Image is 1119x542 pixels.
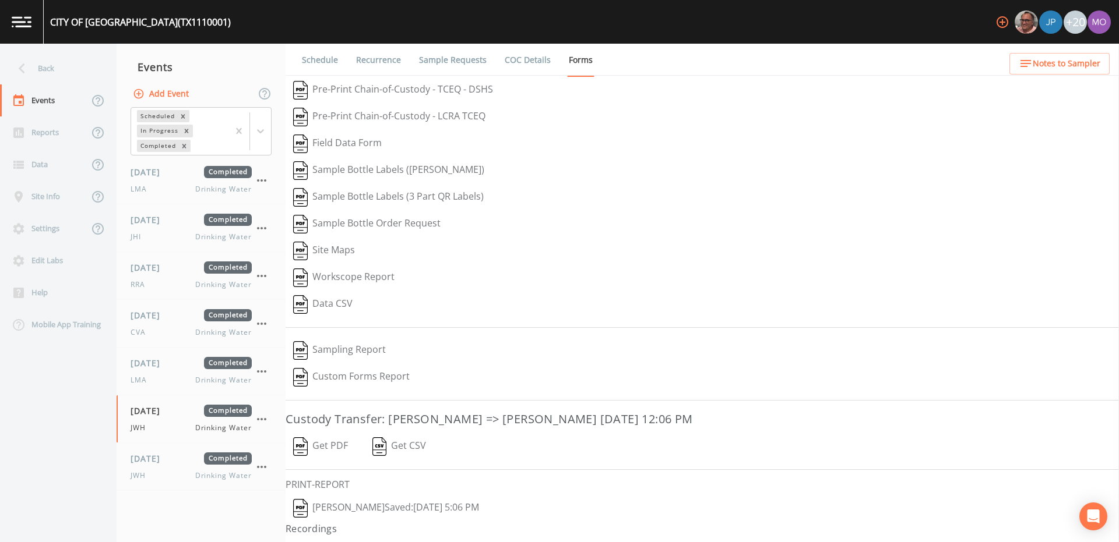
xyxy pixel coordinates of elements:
[195,327,252,338] span: Drinking Water
[131,452,168,465] span: [DATE]
[137,110,177,122] div: Scheduled
[1088,10,1111,34] img: 4e251478aba98ce068fb7eae8f78b90c
[195,279,252,290] span: Drinking Water
[137,140,178,152] div: Completed
[131,232,148,242] span: JHI
[1033,56,1100,71] span: Notes to Sampler
[286,364,417,391] button: Custom Forms Report
[195,232,252,242] span: Drinking Water
[293,242,308,260] img: svg%3e
[204,166,252,178] span: Completed
[131,405,168,417] span: [DATE]
[117,157,286,204] a: [DATE]CompletedLMADrinking Water
[417,44,488,76] a: Sample Requests
[204,261,252,274] span: Completed
[131,166,168,178] span: [DATE]
[293,215,308,233] img: svg%3e
[300,44,340,76] a: Schedule
[293,437,308,456] img: svg%3e
[1064,10,1087,34] div: +20
[204,357,252,369] span: Completed
[204,452,252,465] span: Completed
[354,44,403,76] a: Recurrence
[131,375,154,385] span: LMA
[131,214,168,226] span: [DATE]
[286,291,360,318] button: Data CSV
[131,423,153,433] span: JWH
[1015,10,1038,34] img: e2d790fa78825a4bb76dcb6ab311d44c
[372,437,387,456] img: svg%3e
[293,81,308,100] img: svg%3e
[204,214,252,226] span: Completed
[286,264,402,291] button: Workscope Report
[131,470,153,481] span: JWH
[293,108,308,126] img: svg%3e
[503,44,553,76] a: COC Details
[286,522,1119,536] h4: Recordings
[286,184,491,211] button: Sample Bottle Labels (3 Part QR Labels)
[1009,53,1110,75] button: Notes to Sampler
[131,83,193,105] button: Add Event
[117,348,286,395] a: [DATE]CompletedLMADrinking Water
[286,495,487,522] button: [PERSON_NAME]Saved:[DATE] 5:06 PM
[286,410,1119,428] h3: Custody Transfer: [PERSON_NAME] => [PERSON_NAME] [DATE] 12:06 PM
[195,184,252,194] span: Drinking Water
[293,368,308,387] img: svg%3e
[293,268,308,287] img: svg%3e
[131,327,153,338] span: CVA
[293,341,308,360] img: svg%3e
[567,44,594,77] a: Forms
[131,261,168,274] span: [DATE]
[293,188,308,207] img: svg%3e
[131,279,152,290] span: RRA
[204,405,252,417] span: Completed
[117,204,286,252] a: [DATE]CompletedJHIDrinking Water
[293,499,308,518] img: svg%3e
[1039,10,1063,34] div: Joshua gere Paul
[1039,10,1062,34] img: 41241ef155101aa6d92a04480b0d0000
[364,433,434,460] button: Get CSV
[117,395,286,443] a: [DATE]CompletedJWHDrinking Water
[12,16,31,27] img: logo
[286,104,493,130] button: Pre-Print Chain-of-Custody - LCRA TCEQ
[180,125,193,137] div: Remove In Progress
[131,357,168,369] span: [DATE]
[195,470,252,481] span: Drinking Water
[131,309,168,321] span: [DATE]
[293,134,308,153] img: svg%3e
[117,300,286,348] a: [DATE]CompletedCVADrinking Water
[286,238,363,264] button: Site Maps
[293,161,308,180] img: svg%3e
[286,479,1119,490] h6: PRINT-REPORT
[177,110,189,122] div: Remove Scheduled
[117,443,286,491] a: [DATE]CompletedJWHDrinking Water
[178,140,191,152] div: Remove Completed
[131,184,154,194] span: LMA
[204,309,252,321] span: Completed
[117,252,286,300] a: [DATE]CompletedRRADrinking Water
[286,157,492,184] button: Sample Bottle Labels ([PERSON_NAME])
[1079,502,1107,530] div: Open Intercom Messenger
[286,211,448,238] button: Sample Bottle Order Request
[286,337,393,364] button: Sampling Report
[1014,10,1039,34] div: Mike Franklin
[195,423,252,433] span: Drinking Water
[286,433,356,460] button: Get PDF
[293,295,308,314] img: svg%3e
[286,130,389,157] button: Field Data Form
[117,52,286,82] div: Events
[195,375,252,385] span: Drinking Water
[286,77,501,104] button: Pre-Print Chain-of-Custody - TCEQ - DSHS
[50,15,231,29] div: CITY OF [GEOGRAPHIC_DATA] (TX1110001)
[137,125,180,137] div: In Progress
